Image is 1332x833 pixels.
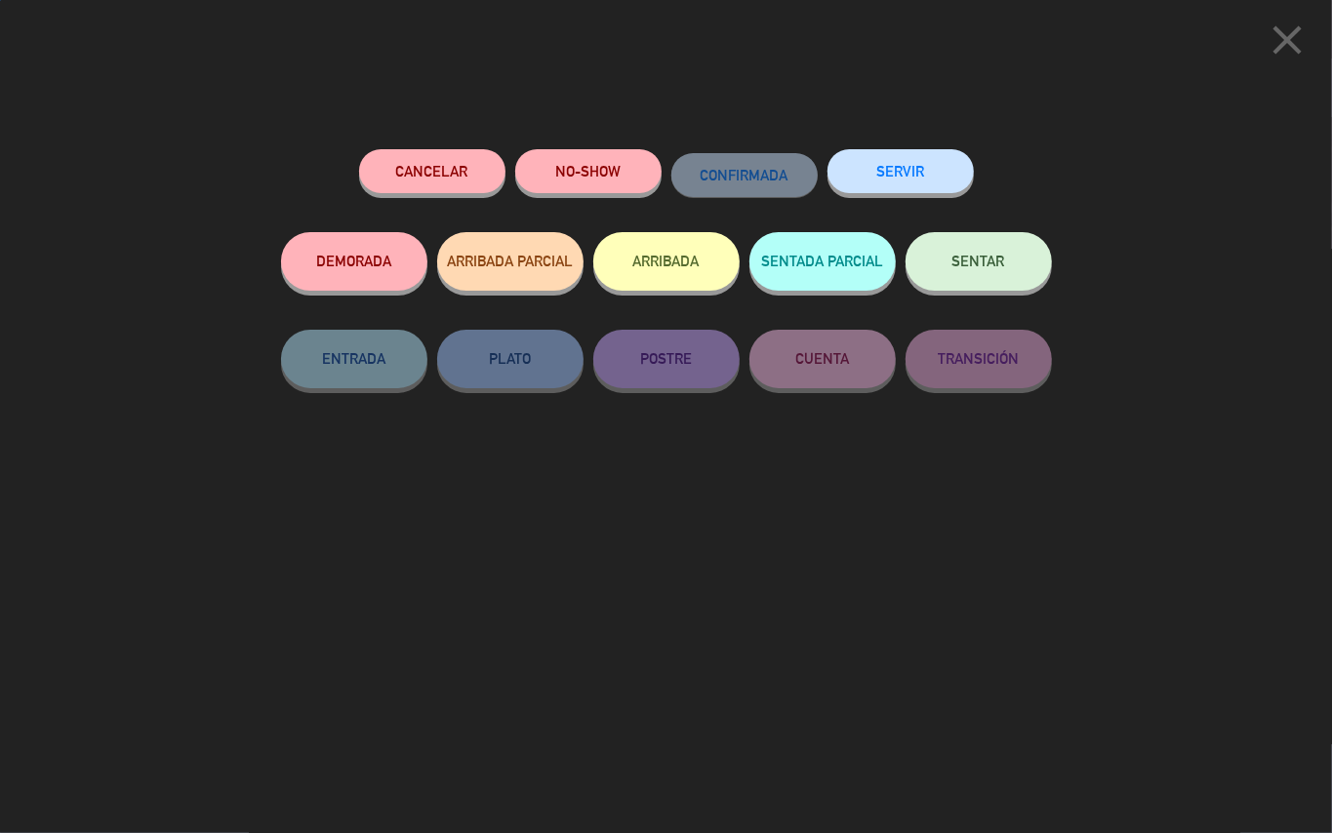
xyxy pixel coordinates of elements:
span: CONFIRMADA [701,167,788,183]
button: SERVIR [827,149,974,193]
button: SENTAR [906,232,1052,291]
button: DEMORADA [281,232,427,291]
button: ARRIBADA PARCIAL [437,232,584,291]
span: ARRIBADA PARCIAL [447,253,573,269]
button: close [1257,15,1317,72]
i: close [1263,16,1312,64]
button: NO-SHOW [515,149,662,193]
button: CUENTA [749,330,896,388]
button: POSTRE [593,330,740,388]
button: Cancelar [359,149,505,193]
button: PLATO [437,330,584,388]
button: SENTADA PARCIAL [749,232,896,291]
span: SENTAR [952,253,1005,269]
button: ENTRADA [281,330,427,388]
button: ARRIBADA [593,232,740,291]
button: TRANSICIÓN [906,330,1052,388]
button: CONFIRMADA [671,153,818,197]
